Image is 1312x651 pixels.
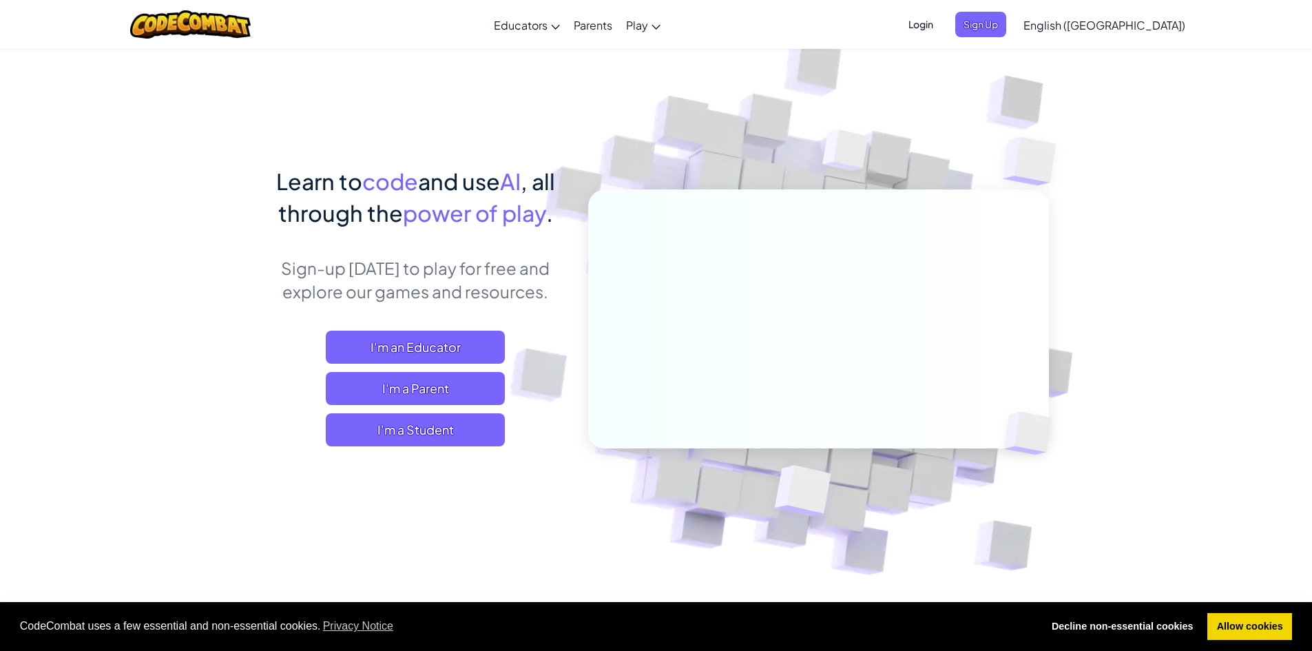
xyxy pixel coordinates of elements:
button: Sign Up [955,12,1006,37]
a: deny cookies [1042,613,1202,641]
span: and use [418,167,500,195]
img: Overlap cubes [975,103,1094,220]
a: I'm a Parent [326,372,505,405]
img: CodeCombat logo [130,10,251,39]
img: Overlap cubes [981,383,1084,484]
span: Educators [494,18,548,32]
a: I'm an Educator [326,331,505,364]
a: English ([GEOGRAPHIC_DATA]) [1017,6,1192,43]
button: Login [900,12,941,37]
span: CodeCombat uses a few essential and non-essential cookies. [20,616,1032,637]
a: learn more about cookies [321,616,396,637]
span: . [546,199,553,227]
span: code [362,167,418,195]
img: Overlap cubes [796,103,895,205]
a: Play [619,6,667,43]
span: Play [626,18,648,32]
span: AI [500,167,521,195]
span: English ([GEOGRAPHIC_DATA]) [1023,18,1185,32]
img: Overlap cubes [740,436,864,550]
p: Sign-up [DATE] to play for free and explore our games and resources. [264,256,568,303]
a: Parents [567,6,619,43]
a: Educators [487,6,567,43]
span: power of play [403,199,546,227]
button: I'm a Student [326,413,505,446]
span: Learn to [276,167,362,195]
a: allow cookies [1207,613,1292,641]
